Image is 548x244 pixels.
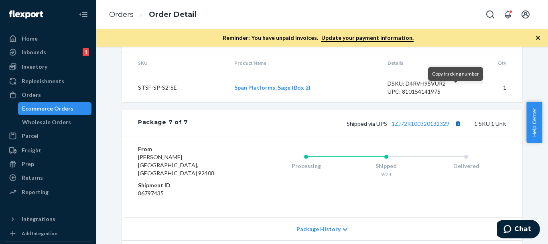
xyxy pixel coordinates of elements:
[497,220,540,240] iframe: Opens a widget where you can chat to one of our agents
[9,10,43,18] img: Flexport logo
[500,6,516,23] button: Open notifications
[22,188,49,196] div: Reporting
[75,6,91,23] button: Close Navigation
[5,46,91,59] a: Inbounds1
[5,158,91,170] a: Prep
[482,6,498,23] button: Open Search Box
[138,145,234,153] dt: From
[22,35,38,43] div: Home
[22,48,46,56] div: Inbounds
[347,120,463,127] span: Shipped via UPS
[526,102,542,143] button: Help Center
[138,118,188,129] div: Package 7 of 7
[5,60,91,73] a: Inventory
[346,171,426,178] div: 9/24
[122,73,228,102] td: STSF-SP-S2-SE
[223,34,414,42] p: Reminder: You have unpaid invoices.
[432,71,479,77] span: Copy tracking number
[518,6,534,23] button: Open account menu
[5,186,91,199] a: Reporting
[321,34,414,42] a: Update your payment information.
[188,118,506,129] div: 1 SKU 1 Unit
[22,230,57,237] div: Add Integration
[381,53,469,73] th: Details
[22,132,39,140] div: Parcel
[22,160,34,168] div: Prep
[22,118,71,126] div: Wholesale Orders
[22,91,41,99] div: Orders
[18,116,92,129] a: Wholesale Orders
[22,63,47,71] div: Inventory
[138,154,214,176] span: [PERSON_NAME] [GEOGRAPHIC_DATA], [GEOGRAPHIC_DATA] 92408
[149,10,197,19] a: Order Detail
[18,102,92,115] a: Ecommerce Orders
[122,53,228,73] th: SKU
[138,189,234,197] dd: 86797435
[109,10,134,19] a: Orders
[453,118,463,129] button: Copy tracking number
[469,73,522,102] td: 1
[83,48,89,56] div: 1
[5,171,91,184] a: Returns
[5,32,91,45] a: Home
[469,53,522,73] th: Qty
[426,162,506,170] div: Delivered
[234,84,311,91] a: Span Platforms, Sage (Box 2)
[228,53,381,73] th: Product Name
[392,120,449,127] a: 1ZJ72R100320132329
[296,225,341,233] span: Package History
[22,215,55,223] div: Integrations
[388,80,463,88] div: DSKU: D4RVH95VUR2
[388,88,463,96] div: UPC: 810154141975
[22,146,41,154] div: Freight
[22,105,73,113] div: Ecommerce Orders
[5,75,91,88] a: Replenishments
[22,77,64,85] div: Replenishments
[5,229,91,238] a: Add Integration
[5,144,91,157] a: Freight
[103,3,203,27] ol: breadcrumbs
[5,129,91,142] a: Parcel
[138,181,234,189] dt: Shipment ID
[5,88,91,101] a: Orders
[346,162,426,170] div: Shipped
[5,213,91,226] button: Integrations
[266,162,346,170] div: Processing
[22,174,43,182] div: Returns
